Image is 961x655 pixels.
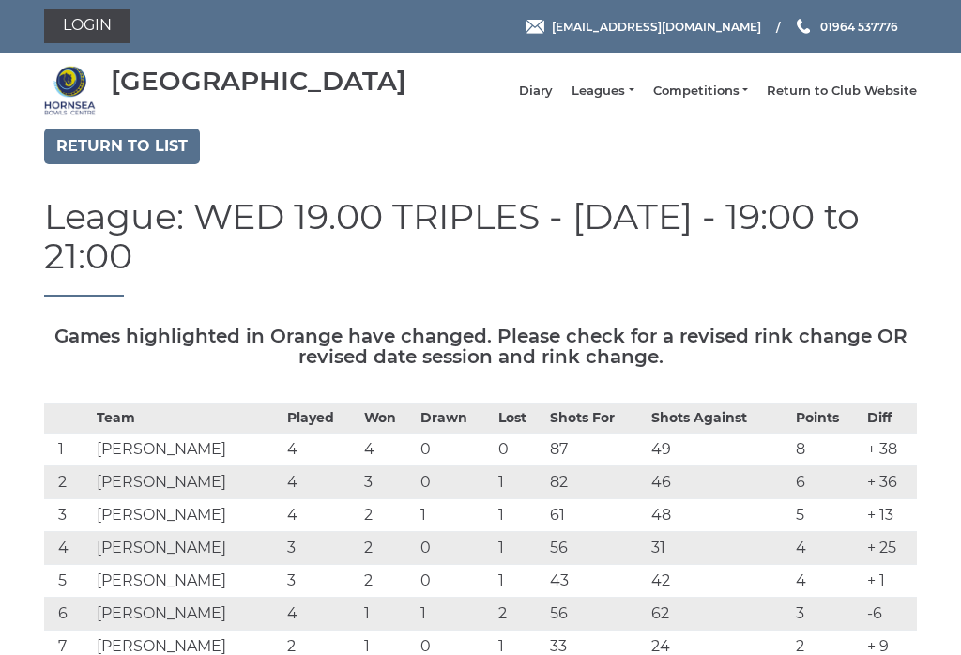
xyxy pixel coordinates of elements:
th: Played [282,403,359,433]
th: Drawn [416,403,493,433]
td: 8 [791,433,863,465]
th: Won [359,403,416,433]
td: [PERSON_NAME] [92,597,282,630]
td: 1 [416,498,493,531]
td: 4 [359,433,416,465]
span: [EMAIL_ADDRESS][DOMAIN_NAME] [552,19,761,33]
td: 42 [647,564,791,597]
td: 0 [416,433,493,465]
td: 2 [359,531,416,564]
img: Email [526,20,544,34]
th: Points [791,403,863,433]
h1: League: WED 19.00 TRIPLES - [DATE] - 19:00 to 21:00 [44,197,917,297]
a: Competitions [653,83,748,99]
a: Login [44,9,130,43]
a: Return to Club Website [767,83,917,99]
td: 4 [791,564,863,597]
td: 2 [44,465,92,498]
td: 3 [282,531,359,564]
td: 4 [44,531,92,564]
td: 43 [545,564,647,597]
td: [PERSON_NAME] [92,498,282,531]
td: + 38 [862,433,917,465]
th: Shots For [545,403,647,433]
td: 5 [791,498,863,531]
td: 3 [282,564,359,597]
td: 2 [494,597,545,630]
span: 01964 537776 [820,19,898,33]
a: Phone us 01964 537776 [794,18,898,36]
td: 3 [44,498,92,531]
a: Diary [519,83,553,99]
td: + 25 [862,531,917,564]
td: [PERSON_NAME] [92,433,282,465]
td: 56 [545,531,647,564]
td: + 36 [862,465,917,498]
td: 1 [44,433,92,465]
img: Hornsea Bowls Centre [44,65,96,116]
td: [PERSON_NAME] [92,531,282,564]
td: 4 [282,465,359,498]
th: Shots Against [647,403,791,433]
h5: Games highlighted in Orange have changed. Please check for a revised rink change OR revised date ... [44,326,917,367]
td: 1 [494,465,545,498]
td: 3 [791,597,863,630]
td: 87 [545,433,647,465]
td: 62 [647,597,791,630]
td: 82 [545,465,647,498]
td: 4 [282,498,359,531]
td: 5 [44,564,92,597]
th: Diff [862,403,917,433]
a: Email [EMAIL_ADDRESS][DOMAIN_NAME] [526,18,761,36]
td: 2 [359,564,416,597]
td: + 1 [862,564,917,597]
td: 1 [494,531,545,564]
td: 1 [359,597,416,630]
td: 0 [416,564,493,597]
td: 4 [791,531,863,564]
div: [GEOGRAPHIC_DATA] [111,67,406,96]
td: 1 [494,564,545,597]
td: 2 [359,498,416,531]
td: 56 [545,597,647,630]
td: 0 [416,465,493,498]
a: Leagues [572,83,633,99]
td: 49 [647,433,791,465]
td: 4 [282,433,359,465]
td: 4 [282,597,359,630]
td: 1 [494,498,545,531]
a: Return to list [44,129,200,164]
img: Phone us [797,19,810,34]
td: + 13 [862,498,917,531]
td: 0 [416,531,493,564]
td: 31 [647,531,791,564]
td: 6 [791,465,863,498]
td: 6 [44,597,92,630]
td: 1 [416,597,493,630]
td: [PERSON_NAME] [92,465,282,498]
th: Team [92,403,282,433]
td: 61 [545,498,647,531]
td: 3 [359,465,416,498]
th: Lost [494,403,545,433]
td: 48 [647,498,791,531]
td: 46 [647,465,791,498]
td: -6 [862,597,917,630]
td: 0 [494,433,545,465]
td: [PERSON_NAME] [92,564,282,597]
